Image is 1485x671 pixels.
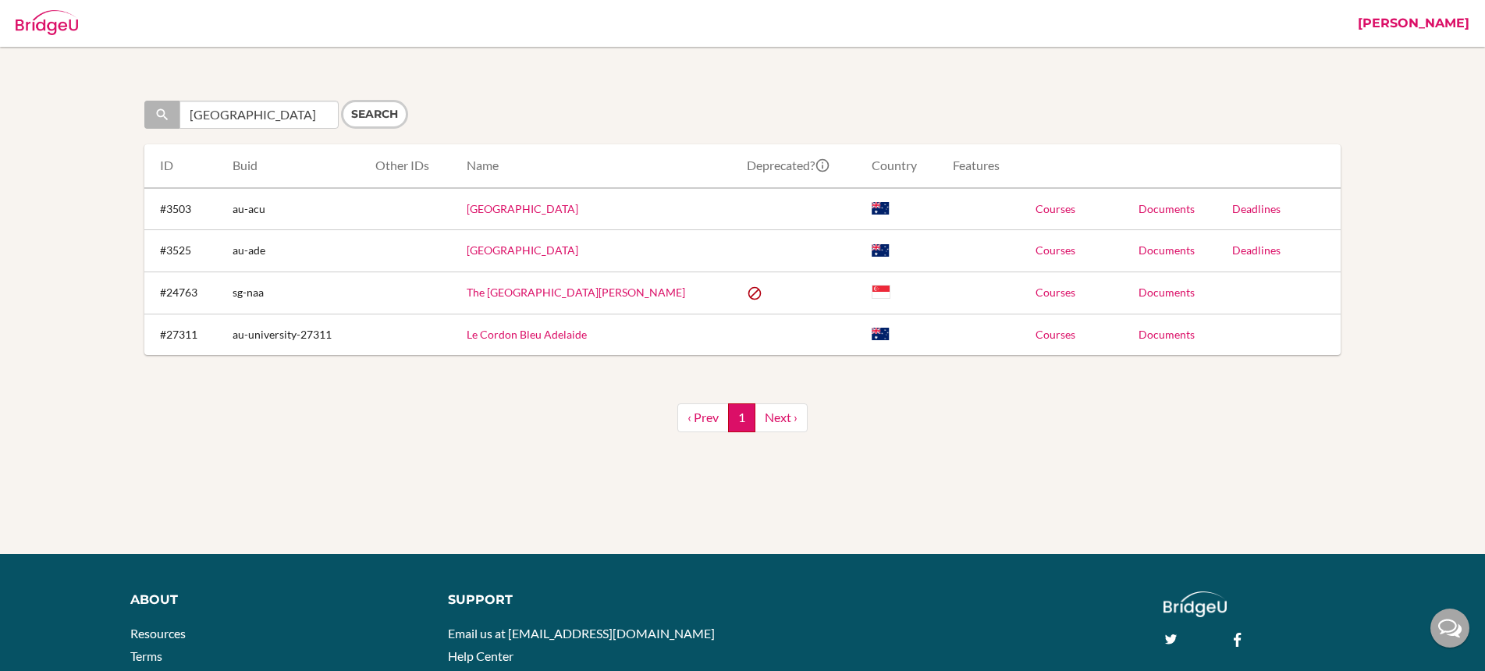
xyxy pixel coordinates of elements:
img: logo_white@2x-f4f0deed5e89b7ecb1c2cc34c3e3d731f90f0f143d5ea2071677605dd97b5244.png [1163,591,1227,617]
a: Courses [1036,243,1075,257]
div: About [130,591,425,609]
span: Australia [872,243,890,257]
a: The [GEOGRAPHIC_DATA][PERSON_NAME] [467,286,685,299]
th: Country [859,144,940,188]
a: ‹ Prev [677,403,729,432]
th: Features [940,144,1023,188]
a: Documents [1139,202,1195,215]
span: Australia [872,327,890,341]
a: Help Center [448,648,513,663]
a: [GEOGRAPHIC_DATA] [467,202,578,215]
a: Documents [1139,328,1195,341]
a: Courses [1036,202,1075,215]
div: Support [448,591,727,609]
img: Bridge-U [16,10,78,35]
td: au-university-27311 [220,314,363,355]
a: Documents [1139,286,1195,299]
a: Courses [1036,286,1075,299]
td: #24763 [144,272,220,314]
th: IDs this university is known by in different schemes [363,144,453,188]
a: Le Cordon Bleu Adelaide [467,328,587,341]
td: au-ade [220,230,363,272]
span: Singapore [872,285,890,299]
div: Admin: Universities [94,12,243,35]
a: Deadlines [1232,243,1281,257]
a: 1 [728,403,755,432]
a: [GEOGRAPHIC_DATA] [467,243,578,257]
a: Next › [755,403,808,432]
td: au-acu [220,188,363,230]
input: Search [341,100,408,129]
a: Documents [1139,243,1195,257]
th: ID [144,144,220,188]
a: Resources [130,626,186,641]
a: Deadlines [1232,202,1281,215]
th: Name [454,144,735,188]
td: #3503 [144,188,220,230]
th: Deprecated? [734,144,859,188]
span: Australia [872,201,890,215]
td: sg-naa [220,272,363,314]
a: Email us at [EMAIL_ADDRESS][DOMAIN_NAME] [448,626,715,641]
th: buid [220,144,363,188]
a: Courses [1036,328,1075,341]
td: #27311 [144,314,220,355]
td: #3525 [144,230,220,272]
a: Terms [130,648,162,663]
